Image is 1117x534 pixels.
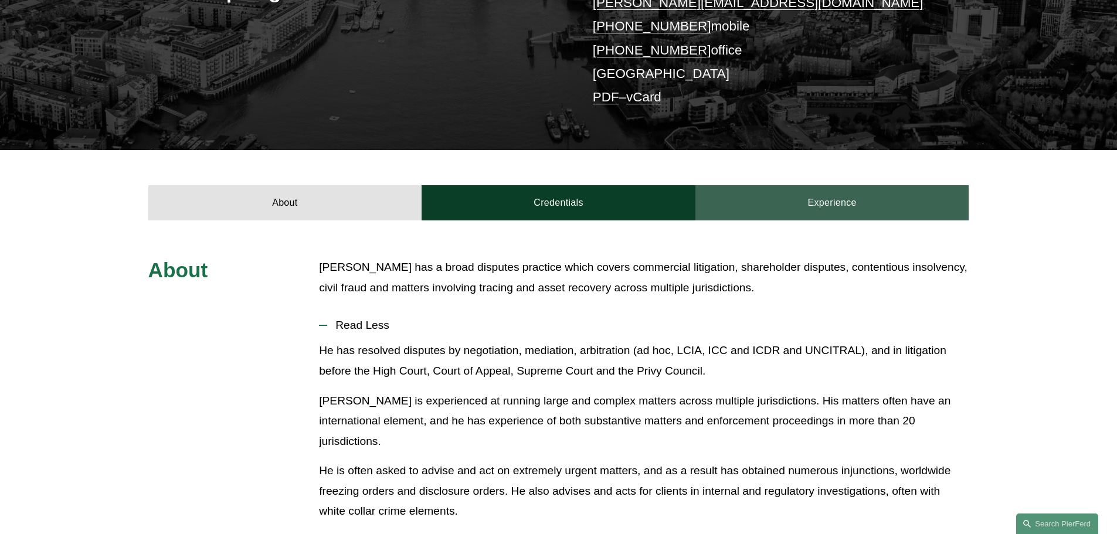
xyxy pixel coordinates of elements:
[593,43,711,57] a: [PHONE_NUMBER]
[319,310,969,341] button: Read Less
[148,259,208,281] span: About
[148,185,422,220] a: About
[422,185,695,220] a: Credentials
[695,185,969,220] a: Experience
[593,19,711,33] a: [PHONE_NUMBER]
[319,341,969,530] div: Read Less
[593,90,619,104] a: PDF
[626,90,661,104] a: vCard
[319,341,969,381] p: He has resolved disputes by negotiation, mediation, arbitration (ad hoc, LCIA, ICC and ICDR and U...
[327,319,969,332] span: Read Less
[319,391,969,452] p: [PERSON_NAME] is experienced at running large and complex matters across multiple jurisdictions. ...
[319,257,969,298] p: [PERSON_NAME] has a broad disputes practice which covers commercial litigation, shareholder dispu...
[1016,513,1098,534] a: Search this site
[319,461,969,522] p: He is often asked to advise and act on extremely urgent matters, and as a result has obtained num...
